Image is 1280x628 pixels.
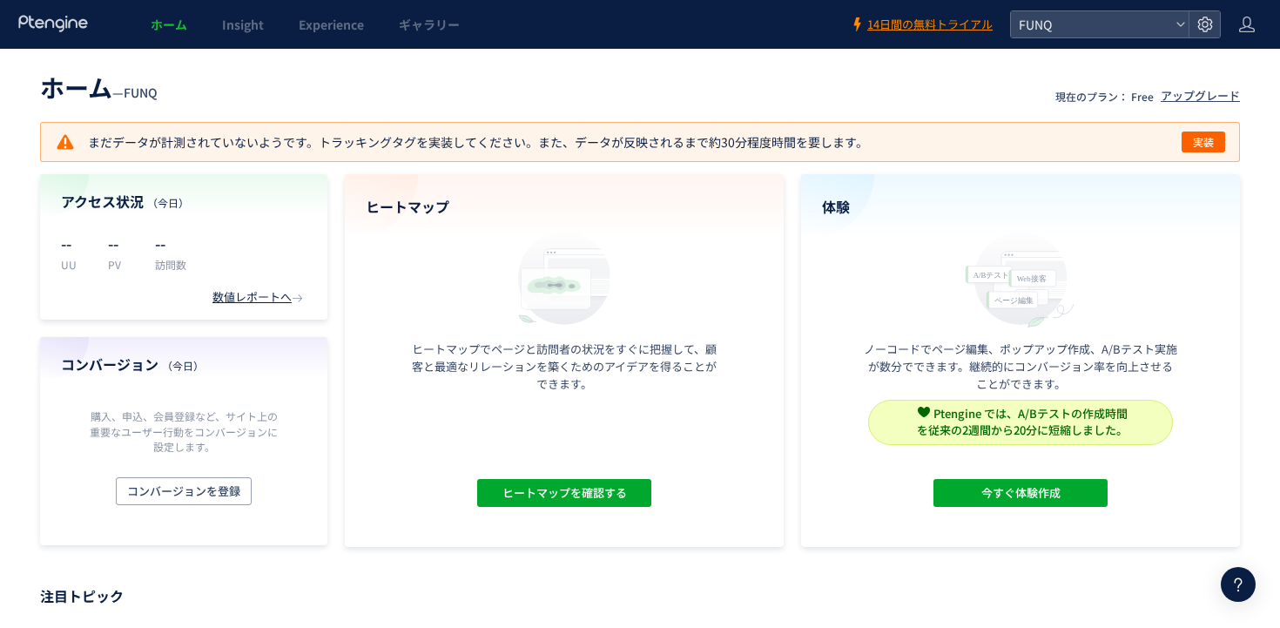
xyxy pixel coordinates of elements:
span: 14日間の無料トライアル [867,17,993,33]
p: 購入、申込、会員登録など、サイト上の重要なユーザー行動をコンバージョンに設定します。 [85,409,282,453]
span: ギャラリー [399,16,460,33]
p: UU [61,257,87,272]
button: コンバージョンを登録 [116,477,252,505]
p: 訪問数 [155,257,186,272]
span: ホーム [40,70,112,105]
h4: コンバージョン [61,355,307,375]
p: ヒートマップでページと訪問者の状況をすぐに把握して、顧客と最適なリレーションを築くためのアイデアを得ることができます。 [408,341,721,393]
h4: アクセス状況 [61,192,307,212]
span: Insight [222,16,264,33]
span: Ptengine では、A/Bテストの作成時間 を従来の2週間から20分に短縮しました。 [917,405,1128,438]
button: 今すぐ体験作成 [933,479,1108,507]
p: ノーコードでページ編集、ポップアップ作成、A/Bテスト実施が数分でできます。継続的にコンバージョン率を向上させることができます。 [864,341,1177,393]
span: コンバージョンを登録 [127,477,240,505]
button: ヒートマップを確認する [477,479,651,507]
span: ホーム [151,16,187,33]
p: まだデータが計測されていないようです。トラッキングタグを実装してください。また、データが反映されるまで約30分程度時間を要します。 [55,132,868,152]
p: 現在のプラン： Free [1055,89,1154,104]
h4: ヒートマップ [366,197,763,217]
img: home_experience_onbo_jp-C5-EgdA0.svg [957,227,1084,329]
p: 注目トピック [40,582,1240,610]
div: 数値レポートへ [212,289,307,306]
div: — [40,70,158,105]
p: -- [108,229,134,257]
span: FUNQ [124,84,158,101]
img: svg+xml,%3c [918,406,930,418]
span: ヒートマップを確認する [502,479,627,507]
h4: 体験 [822,197,1219,217]
span: Experience [299,16,364,33]
button: 実装 [1182,132,1225,152]
span: 実装 [1193,132,1214,152]
div: アップグレード [1161,88,1240,105]
span: FUNQ [1014,11,1169,37]
p: -- [61,229,87,257]
a: 14日間の無料トライアル [850,17,993,33]
span: 今すぐ体験作成 [981,479,1061,507]
span: （今日） [162,358,204,373]
p: PV [108,257,134,272]
p: -- [155,229,186,257]
span: （今日） [147,195,189,210]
